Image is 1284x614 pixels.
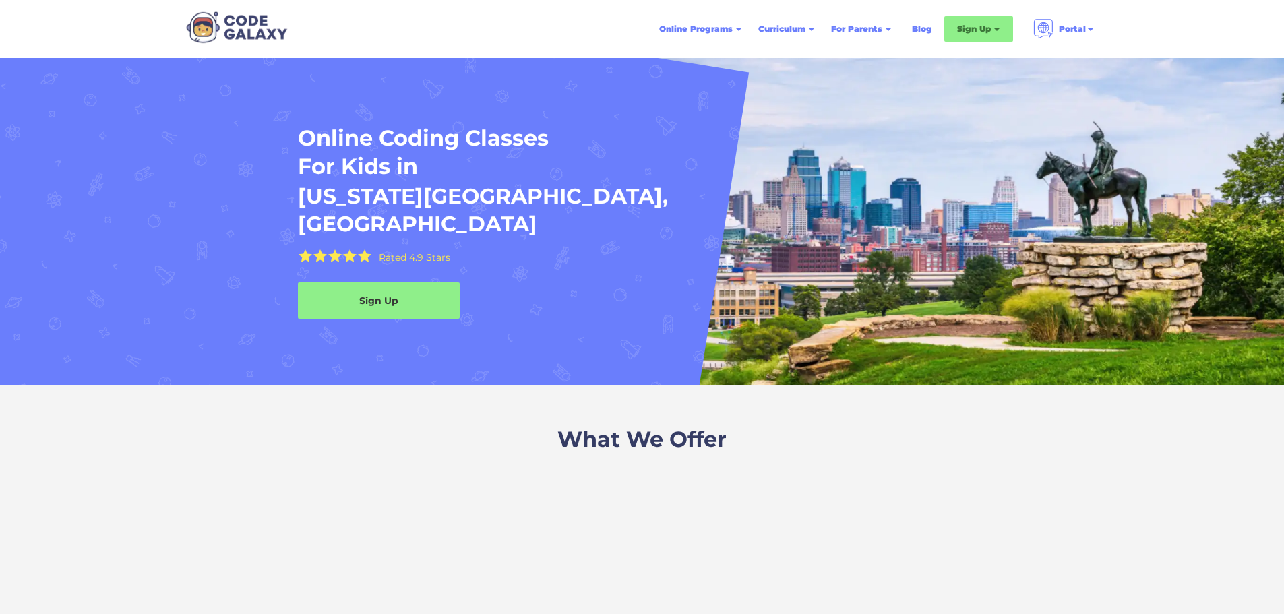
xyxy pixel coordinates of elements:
h1: [US_STATE][GEOGRAPHIC_DATA], [GEOGRAPHIC_DATA] [298,183,837,239]
a: Sign Up [298,282,460,319]
div: Sign Up [298,294,460,307]
img: Yellow Star - the Code Galaxy [343,249,357,262]
div: Sign Up [957,22,991,36]
img: Yellow Star - the Code Galaxy [328,249,342,262]
h1: Online Coding Classes For Kids in [298,124,880,180]
div: Online Programs [659,22,733,36]
img: Yellow Star - the Code Galaxy [358,249,371,262]
div: Curriculum [758,22,805,36]
div: For Parents [831,22,882,36]
a: Blog [904,17,940,41]
img: Yellow Star - the Code Galaxy [299,249,312,262]
img: Yellow Star - the Code Galaxy [313,249,327,262]
div: Rated 4.9 Stars [379,253,450,262]
div: Portal [1059,22,1086,36]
